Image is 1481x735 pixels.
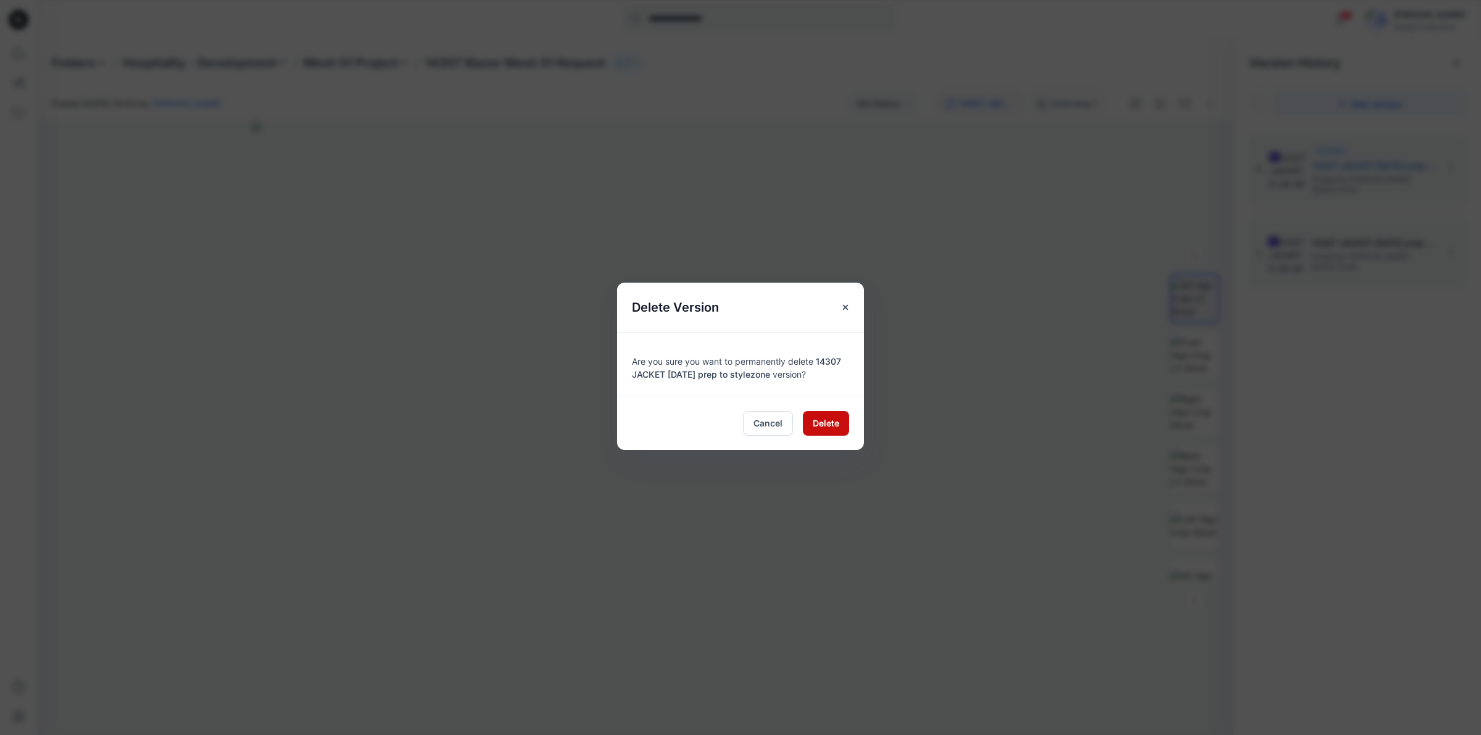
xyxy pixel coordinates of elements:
[834,296,857,318] button: Close
[753,417,782,430] span: Cancel
[743,411,793,436] button: Cancel
[813,417,839,430] span: Delete
[803,411,849,436] button: Delete
[617,283,734,332] h5: Delete Version
[632,347,849,381] div: Are you sure you want to permanently delete version?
